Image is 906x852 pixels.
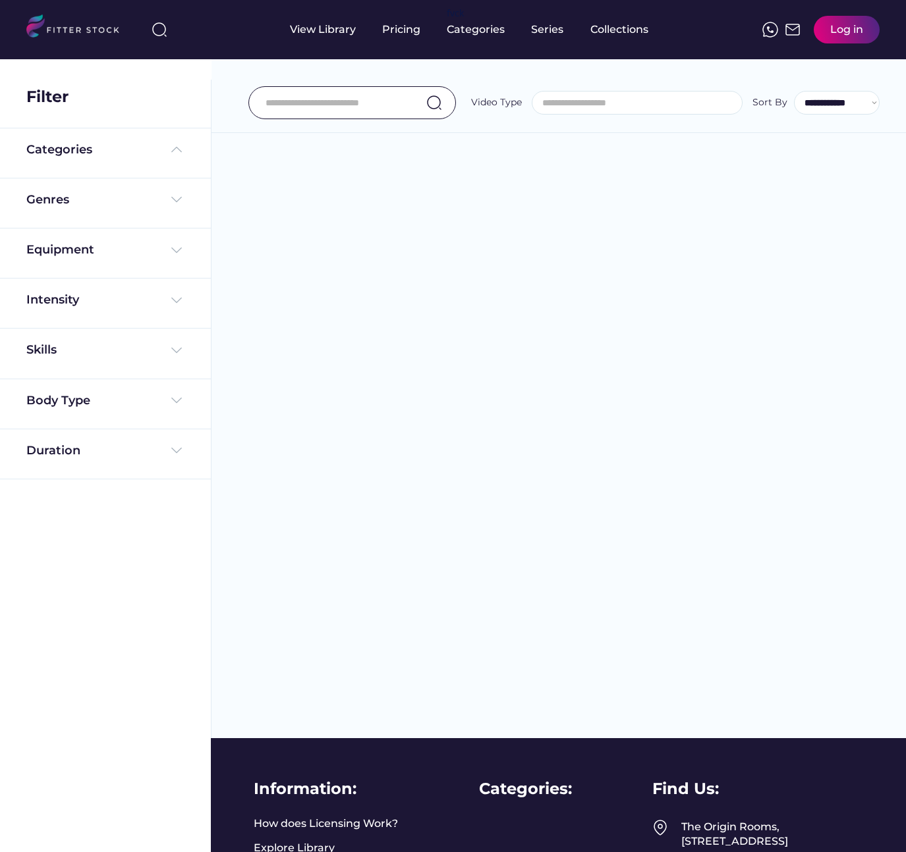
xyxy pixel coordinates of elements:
[426,95,442,111] img: search-normal.svg
[752,96,787,109] div: Sort By
[479,778,572,800] div: Categories:
[26,442,80,459] div: Duration
[290,22,356,37] div: View Library
[382,22,420,37] div: Pricing
[169,292,184,308] img: Frame%20%284%29.svg
[531,22,564,37] div: Series
[652,778,719,800] div: Find Us:
[169,442,184,458] img: Frame%20%284%29.svg
[447,7,464,20] div: fvck
[26,342,59,358] div: Skills
[26,392,90,409] div: Body Type
[26,86,69,108] div: Filter
[447,22,505,37] div: Categories
[169,392,184,408] img: Frame%20%284%29.svg
[471,96,522,109] div: Video Type
[169,142,184,157] img: Frame%20%285%29.svg
[26,192,69,208] div: Genres
[169,242,184,258] img: Frame%20%284%29.svg
[26,242,94,258] div: Equipment
[590,22,648,37] div: Collections
[254,778,356,800] div: Information:
[169,192,184,207] img: Frame%20%284%29.svg
[169,342,184,358] img: Frame%20%284%29.svg
[26,14,130,41] img: LOGO.svg
[26,142,92,158] div: Categories
[830,22,863,37] div: Log in
[785,22,801,38] img: Frame%2051.svg
[681,820,880,849] div: The Origin Rooms, [STREET_ADDRESS]
[152,22,167,38] img: search-normal%203.svg
[762,22,778,38] img: meteor-icons_whatsapp%20%281%29.svg
[26,292,79,308] div: Intensity
[254,816,398,831] a: How does Licensing Work?
[652,820,668,836] img: Frame%2049.svg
